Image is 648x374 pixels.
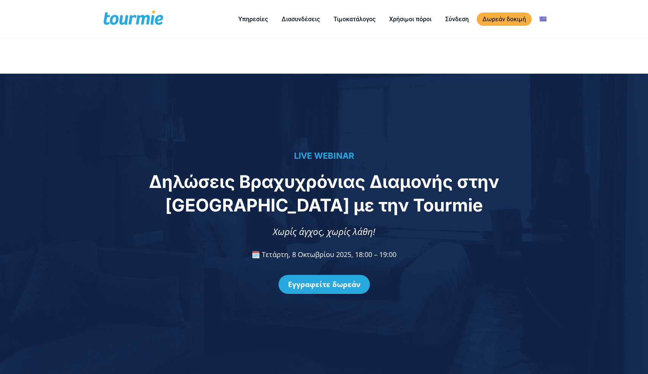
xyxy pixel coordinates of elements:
a: Διασυνδέσεις [276,14,326,24]
span: 🗓️ Τετάρτη, 8 Οκτωβρίου 2025, 18:00 – 19:00 [252,250,396,259]
a: Εγγραφείτε δωρεάν [279,275,370,294]
span: LIVE WEBINAR [294,151,354,161]
a: Σύνδεση [440,14,474,24]
a: Τιμοκατάλογος [328,14,381,24]
span: Χωρίς άγχος, χωρίς λάθη! [273,225,375,238]
span: Δηλώσεις Βραχυχρόνιας Διαμονής στην [GEOGRAPHIC_DATA] με την Tourmie [149,171,499,216]
a: Δωρεάν δοκιμή [477,13,532,26]
a: Χρήσιμοι πόροι [383,14,437,24]
a: Υπηρεσίες [233,14,274,24]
